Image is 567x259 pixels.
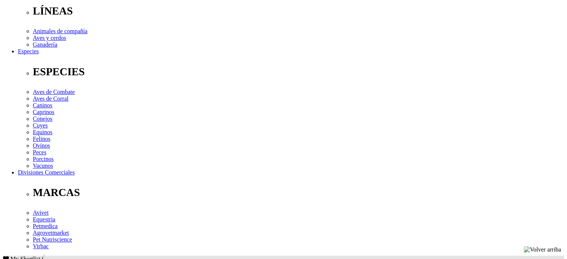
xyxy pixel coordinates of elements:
[33,102,52,108] a: Caninos
[4,178,129,255] iframe: Brevo live chat
[33,35,66,41] a: Aves y cerdos
[33,66,564,78] p: ESPECIES
[33,95,69,102] a: Aves de Corral
[33,129,52,135] a: Equinos
[33,136,50,142] a: Felinos
[33,122,48,129] a: Cuyes
[33,109,54,115] a: Caprinos
[33,89,75,95] a: Aves de Combate
[33,142,50,149] a: Ovinos
[524,246,561,253] img: Volver arriba
[33,149,46,155] a: Peces
[18,169,75,176] a: Divisiones Comerciales
[33,116,52,122] a: Conejos
[33,156,54,162] a: Porcinos
[18,48,39,54] a: Especies
[33,162,53,169] a: Vacunos
[33,186,564,199] p: MARCAS
[33,28,88,34] a: Animales de compañía
[33,41,57,48] a: Ganadería
[33,5,564,17] p: LÍNEAS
